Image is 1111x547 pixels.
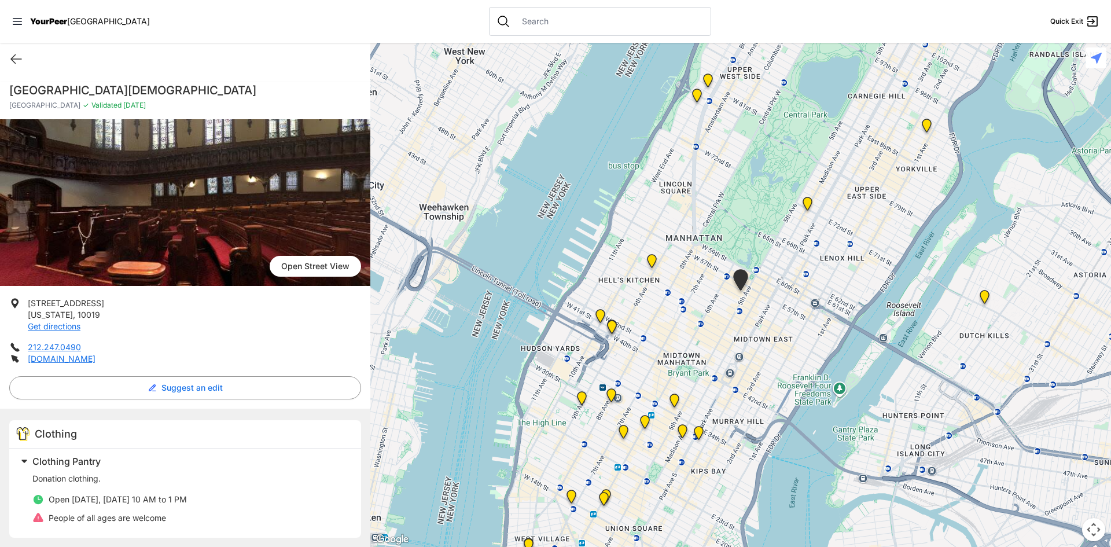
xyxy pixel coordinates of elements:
span: [US_STATE] [28,310,73,320]
div: Fancy Thrift Shop [977,290,992,309]
div: Chelsea [575,391,589,410]
div: Greater New York City [675,424,690,443]
span: , [73,310,75,320]
span: Clothing [35,428,77,440]
a: Get directions [28,321,80,331]
h1: [GEOGRAPHIC_DATA][DEMOGRAPHIC_DATA] [9,82,361,98]
div: Church of the Village [564,490,579,508]
span: Open Street View [270,256,361,277]
span: Clothing Pantry [32,456,101,467]
a: YourPeer[GEOGRAPHIC_DATA] [30,18,150,25]
span: Validated [91,101,122,109]
span: YourPeer [30,16,67,26]
a: Quick Exit [1050,14,1099,28]
div: Metro Baptist Church [605,320,619,338]
img: Google [373,532,411,547]
a: [DOMAIN_NAME] [28,354,95,364]
span: [STREET_ADDRESS] [28,298,104,308]
span: Open [DATE], [DATE] 10 AM to 1 PM [49,494,187,504]
a: Open this area in Google Maps (opens a new window) [373,532,411,547]
div: Headquarters [638,415,652,434]
div: New York [593,309,608,328]
button: Map camera controls [1082,518,1105,541]
div: Church of St. Francis Xavier - Front Entrance [599,489,613,508]
span: People of all ages are welcome [49,513,166,523]
div: New Location, Headquarters [616,425,631,443]
input: Search [515,16,704,27]
span: [GEOGRAPHIC_DATA] [9,101,80,110]
div: Antonio Olivieri Drop-in Center [604,388,619,407]
span: [DATE] [122,101,146,109]
a: 212.247.0490 [28,342,81,352]
div: 9th Avenue Drop-in Center [645,254,659,273]
div: Avenue Church [919,119,934,137]
div: Mainchance Adult Drop-in Center [691,426,706,445]
p: Donation clothing. [32,473,347,484]
div: Manhattan [800,197,815,215]
div: Back of the Church [597,492,611,511]
span: Suggest an edit [161,382,223,394]
span: 10019 [78,310,100,320]
span: Quick Exit [1050,17,1083,26]
span: [GEOGRAPHIC_DATA] [67,16,150,26]
button: Suggest an edit [9,376,361,399]
span: ✓ [83,101,89,110]
div: Metro Baptist Church [605,320,619,339]
div: Pathways Adult Drop-In Program [701,74,715,92]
